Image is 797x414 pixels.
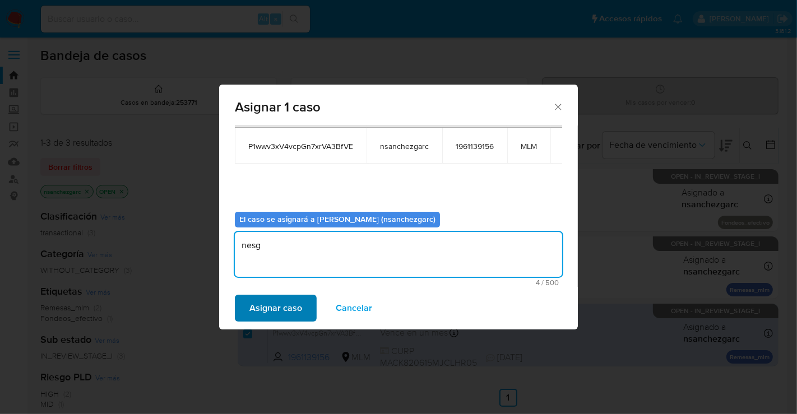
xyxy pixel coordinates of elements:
div: assign-modal [219,85,578,329]
b: El caso se asignará a [PERSON_NAME] (nsanchezgarc) [239,213,435,225]
span: Asignar caso [249,296,302,320]
span: 1961139156 [456,141,494,151]
button: Asignar caso [235,295,317,322]
span: MLM [521,141,537,151]
span: P1wwv3xV4vcpGn7xrVA3BfVE [248,141,353,151]
span: Asignar 1 caso [235,100,553,114]
textarea: nesg [235,232,562,277]
span: nsanchezgarc [380,141,429,151]
button: Cerrar ventana [553,101,563,111]
button: Cancelar [321,295,387,322]
span: Cancelar [336,296,372,320]
span: Máximo 500 caracteres [238,279,559,286]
